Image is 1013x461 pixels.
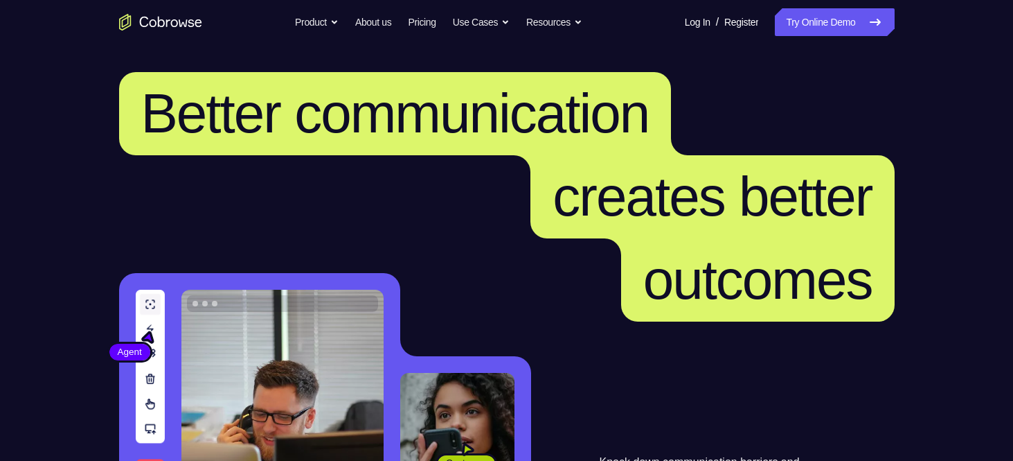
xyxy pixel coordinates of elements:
span: creates better [553,166,872,227]
a: Log In [685,8,710,36]
a: Go to the home page [119,14,202,31]
button: Resources [526,8,582,36]
span: outcomes [643,249,872,311]
a: Register [724,8,758,36]
a: About us [355,8,391,36]
button: Product [295,8,339,36]
span: Agent [109,345,150,359]
span: Better communication [141,82,649,144]
a: Try Online Demo [775,8,894,36]
a: Pricing [408,8,436,36]
span: / [716,14,719,31]
button: Use Cases [453,8,510,36]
